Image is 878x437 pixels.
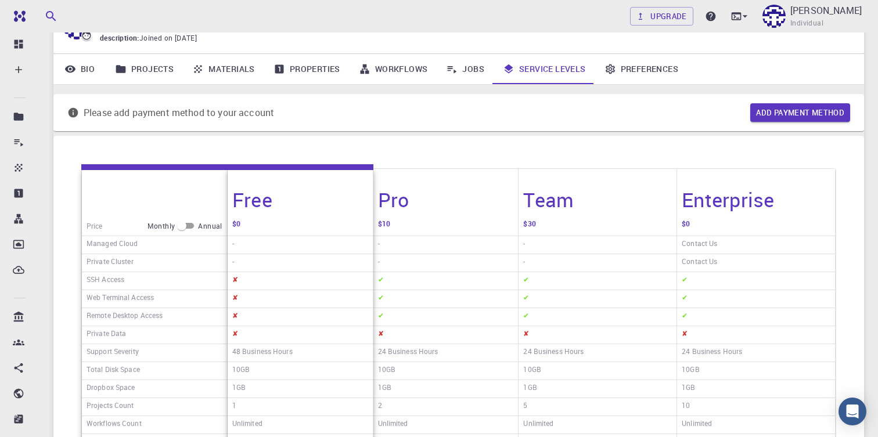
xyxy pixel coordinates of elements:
h6: Price [87,220,103,232]
h6: - [523,237,525,252]
p: Please add payment method to your account [84,106,274,120]
h6: Unlimited [523,417,553,432]
h4: Free [232,187,272,212]
h6: 10GB [682,363,699,378]
a: Preferences [595,54,688,84]
h6: ✘ [378,327,384,342]
h6: Remote Desktop Access [87,309,163,324]
img: logo [9,10,26,22]
span: Support [24,8,66,19]
h6: ✘ [232,273,238,288]
h6: Contact Us [682,237,717,252]
h6: - [523,255,525,270]
h6: ✔ [682,273,688,288]
h6: 1 [232,399,236,414]
h6: ✔ [682,291,688,306]
h6: 1GB [523,381,537,396]
h6: 1GB [682,381,695,396]
h6: Unlimited [682,417,712,432]
span: Monthly [147,221,175,232]
a: Service Levels [494,54,595,84]
span: description : [100,32,139,44]
h6: $10 [378,218,390,234]
h6: Private Cluster [87,255,134,270]
h6: ✔ [523,291,529,306]
a: Upgrade [630,7,693,26]
h6: ✔ [378,273,384,288]
button: Add payment method [750,103,850,122]
h6: ✘ [232,291,238,306]
h6: $0 [682,218,690,234]
span: Joined on [DATE] [139,32,197,44]
h6: 10GB [523,363,541,378]
h6: $30 [523,218,535,234]
img: ahmad Afandi [762,5,786,28]
h6: Web Terminal Access [87,291,154,306]
h6: - [232,255,234,270]
h6: - [378,255,380,270]
h6: ✘ [232,309,238,324]
h6: ✘ [523,327,529,342]
p: [PERSON_NAME] [790,3,862,17]
h6: 2 [378,399,382,414]
h6: - [378,237,380,252]
h6: Projects Count [87,399,134,414]
h6: 1GB [232,381,246,396]
h6: Dropbox Space [87,381,135,396]
a: Properties [264,54,350,84]
h6: ✔ [523,309,529,324]
h6: 24 Business Hours [682,345,742,360]
h6: Managed Cloud [87,237,138,252]
h4: Enterprise [682,187,775,212]
a: Projects [106,54,183,84]
h6: Unlimited [378,417,408,432]
h6: ✔ [378,309,384,324]
h6: 48 Business Hours [232,345,293,360]
a: Jobs [437,54,494,84]
h6: Unlimited [232,417,262,432]
h6: Workflows Count [87,417,142,432]
h6: Support Severity [87,345,139,360]
h6: 10GB [232,363,250,378]
h6: SSH Access [87,273,124,288]
h6: ✔ [523,273,529,288]
h6: 1GB [378,381,391,396]
div: Open Intercom Messenger [839,398,866,425]
h6: ✔ [682,309,688,324]
span: Individual [790,17,823,29]
h6: ✘ [232,327,238,342]
h4: Pro [378,187,409,212]
h6: 24 Business Hours [523,345,584,360]
h6: ✔ [378,291,384,306]
h6: 10GB [378,363,395,378]
a: Materials [183,54,264,84]
h6: $0 [232,218,240,234]
a: Workflows [350,54,437,84]
h6: - [232,237,234,252]
h6: Contact Us [682,255,717,270]
h6: Private Data [87,327,126,342]
h6: ✘ [682,327,688,342]
h6: 5 [523,399,527,414]
a: Bio [53,54,106,84]
h6: 10 [682,399,690,414]
h6: Total Disk Space [87,363,140,378]
h4: Team [523,187,574,212]
h6: 24 Business Hours [378,345,438,360]
span: Annual [198,221,222,232]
